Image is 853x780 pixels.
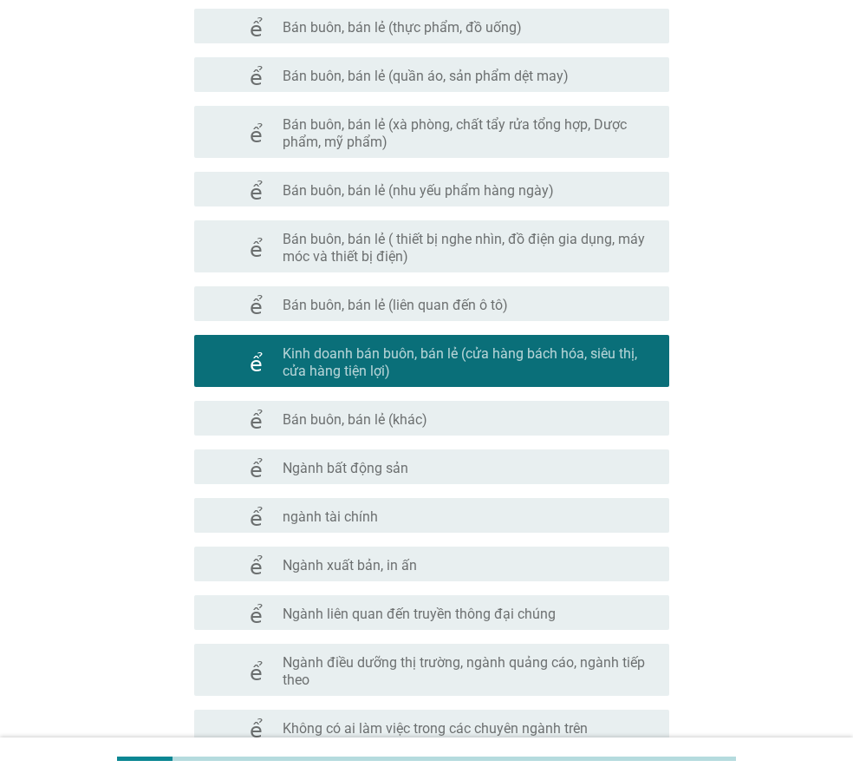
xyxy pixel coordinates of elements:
font: Bán buôn, bán lẻ (quần áo, sản phẩm dệt may) [283,68,569,84]
font: Bán buôn, bán lẻ (liên quan đến ô tô) [283,297,508,313]
font: kiểm tra [208,351,351,371]
font: kiểm tra [208,121,351,142]
font: kiểm tra [208,659,351,680]
font: kiểm tra [208,236,351,257]
font: kiểm tra [208,602,351,623]
font: Không có ai làm việc trong các chuyên ngành trên [283,720,588,737]
font: kiểm tra [208,717,351,737]
font: Bán buôn, bán lẻ (thực phẩm, đồ uống) [283,19,522,36]
font: Bán buôn, bán lẻ (xà phòng, chất tẩy rửa tổng hợp, Dược phẩm, mỹ phẩm) [283,116,627,150]
font: kiểm tra [208,293,351,314]
font: kiểm tra [208,456,351,477]
font: Bán buôn, bán lẻ (nhu yếu phẩm hàng ngày) [283,182,554,199]
font: Ngành điều dưỡng thị trường, ngành quảng cáo, ngành tiếp theo [283,654,645,688]
font: kiểm tra [208,505,351,526]
font: kiểm tra [208,64,351,85]
font: Bán buôn, bán lẻ (khác) [283,411,427,428]
font: kiểm tra [208,554,351,574]
font: Ngành xuất bản, in ấn [283,557,417,574]
font: ngành tài chính [283,508,378,525]
font: Ngành bất động sản [283,460,408,476]
font: Bán buôn, bán lẻ ( thiết bị nghe nhìn, đồ điện gia dụng, máy móc và thiết bị điện) [283,231,645,265]
font: kiểm tra [208,179,351,200]
font: Ngành liên quan đến truyền thông đại chúng [283,606,556,622]
font: Kinh doanh bán buôn, bán lẻ (cửa hàng bách hóa, siêu thị, cửa hàng tiện lợi) [283,345,637,379]
font: kiểm tra [208,16,351,36]
font: kiểm tra [208,408,351,429]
